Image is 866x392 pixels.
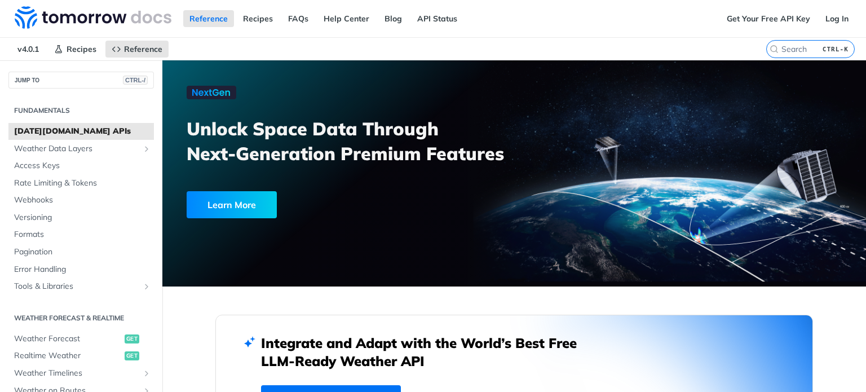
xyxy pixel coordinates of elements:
div: Learn More [187,191,277,218]
a: Pagination [8,244,154,261]
span: Weather Forecast [14,333,122,345]
a: Recipes [48,41,103,58]
span: Realtime Weather [14,350,122,362]
a: [DATE][DOMAIN_NAME] APIs [8,123,154,140]
button: JUMP TOCTRL-/ [8,72,154,89]
span: Pagination [14,246,151,258]
span: Tools & Libraries [14,281,139,292]
a: API Status [411,10,463,27]
span: get [125,334,139,343]
img: NextGen [187,86,236,99]
span: Weather Timelines [14,368,139,379]
a: Formats [8,226,154,243]
span: Access Keys [14,160,151,171]
span: get [125,351,139,360]
button: Show subpages for Weather Data Layers [142,144,151,153]
a: Realtime Weatherget [8,347,154,364]
span: v4.0.1 [11,41,45,58]
a: Versioning [8,209,154,226]
span: Reference [124,44,162,54]
span: Weather Data Layers [14,143,139,155]
a: Weather Data LayersShow subpages for Weather Data Layers [8,140,154,157]
a: Rate Limiting & Tokens [8,175,154,192]
h3: Unlock Space Data Through Next-Generation Premium Features [187,116,527,166]
a: Help Center [317,10,375,27]
span: CTRL-/ [123,76,148,85]
a: Log In [819,10,855,27]
a: Tools & LibrariesShow subpages for Tools & Libraries [8,278,154,295]
h2: Weather Forecast & realtime [8,313,154,323]
svg: Search [770,45,779,54]
a: Learn More [187,191,458,218]
a: Get Your Free API Key [721,10,816,27]
a: FAQs [282,10,315,27]
a: Access Keys [8,157,154,174]
img: Tomorrow.io Weather API Docs [15,6,171,29]
h2: Fundamentals [8,105,154,116]
h2: Integrate and Adapt with the World’s Best Free LLM-Ready Weather API [261,334,594,370]
kbd: CTRL-K [820,43,851,55]
a: Reference [183,10,234,27]
a: Weather TimelinesShow subpages for Weather Timelines [8,365,154,382]
a: Recipes [237,10,279,27]
span: Recipes [67,44,96,54]
a: Weather Forecastget [8,331,154,347]
span: [DATE][DOMAIN_NAME] APIs [14,126,151,137]
a: Webhooks [8,192,154,209]
span: Formats [14,229,151,240]
span: Versioning [14,212,151,223]
span: Rate Limiting & Tokens [14,178,151,189]
span: Error Handling [14,264,151,275]
a: Reference [105,41,169,58]
a: Blog [378,10,408,27]
span: Webhooks [14,195,151,206]
button: Show subpages for Weather Timelines [142,369,151,378]
button: Show subpages for Tools & Libraries [142,282,151,291]
a: Error Handling [8,261,154,278]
